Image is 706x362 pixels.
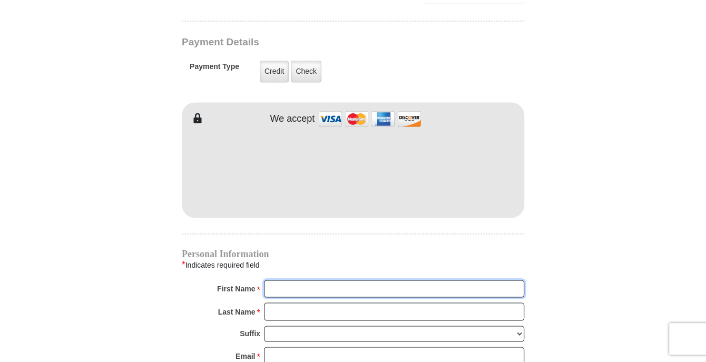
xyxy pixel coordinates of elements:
[182,258,524,272] div: Indicates required field
[317,107,423,130] img: credit cards accepted
[240,326,260,340] strong: Suffix
[260,61,289,82] label: Credit
[182,250,524,258] h4: Personal Information
[218,304,256,319] strong: Last Name
[182,36,450,48] h3: Payment Details
[291,61,321,82] label: Check
[270,113,315,125] h4: We accept
[217,281,255,296] strong: First Name
[190,62,239,76] h5: Payment Type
